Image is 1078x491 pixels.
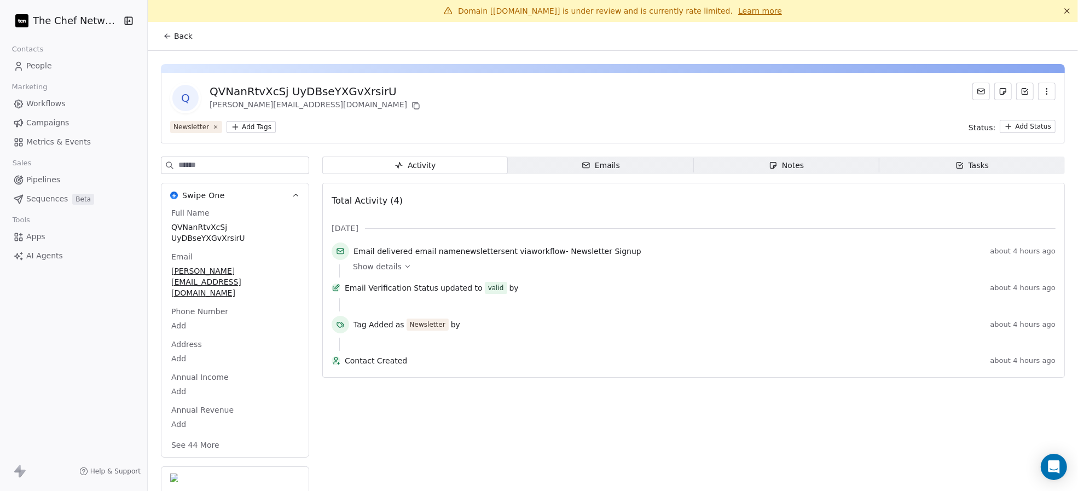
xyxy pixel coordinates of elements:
[8,212,34,228] span: Tools
[353,246,641,257] span: email name sent via workflow -
[441,282,483,293] span: updated to
[72,194,94,205] span: Beta
[9,247,138,265] a: AI Agents
[227,121,276,133] button: Add Tags
[9,228,138,246] a: Apps
[15,14,28,27] img: 474584105_122107189682724606_8841237860839550609_n.jpg
[26,117,69,129] span: Campaigns
[582,160,620,171] div: Emails
[488,282,504,293] div: valid
[9,171,138,189] a: Pipelines
[990,247,1056,256] span: about 4 hours ago
[458,7,733,15] span: Domain [[DOMAIN_NAME]] is under review and is currently rate limited.
[26,98,66,109] span: Workflows
[171,222,299,244] span: QVNanRtvXcSj UyDBseYXGvXrsirU
[345,355,986,366] span: Contact Created
[1041,454,1067,480] div: Open Intercom Messenger
[353,319,393,330] span: Tag Added
[509,282,519,293] span: by
[410,320,445,330] div: Newsletter
[173,122,209,132] div: Newsletter
[1000,120,1056,133] button: Add Status
[9,133,138,151] a: Metrics & Events
[990,284,1056,292] span: about 4 hours ago
[210,99,422,112] div: [PERSON_NAME][EMAIL_ADDRESS][DOMAIN_NAME]
[353,247,413,256] span: Email delivered
[396,319,404,330] span: as
[170,192,178,199] img: Swipe One
[182,190,225,201] span: Swipe One
[79,467,141,476] a: Help & Support
[169,405,236,415] span: Annual Revenue
[26,250,63,262] span: AI Agents
[345,282,438,293] span: Email Verification Status
[169,372,231,383] span: Annual Income
[171,265,299,298] span: [PERSON_NAME][EMAIL_ADDRESS][DOMAIN_NAME]
[169,306,230,317] span: Phone Number
[969,122,995,133] span: Status:
[990,356,1056,365] span: about 4 hours ago
[90,467,141,476] span: Help & Support
[451,319,460,330] span: by
[26,193,68,205] span: Sequences
[990,320,1056,329] span: about 4 hours ago
[332,195,403,206] span: Total Activity (4)
[26,231,45,242] span: Apps
[171,386,299,397] span: Add
[9,114,138,132] a: Campaigns
[161,207,309,457] div: Swipe OneSwipe One
[165,435,226,455] button: See 44 More
[169,207,212,218] span: Full Name
[171,353,299,364] span: Add
[13,11,117,30] button: The Chef Network
[9,57,138,75] a: People
[157,26,199,46] button: Back
[7,41,48,57] span: Contacts
[172,85,199,111] span: Q
[353,261,1048,272] a: Show details
[9,95,138,113] a: Workflows
[174,31,193,42] span: Back
[171,419,299,430] span: Add
[332,223,358,234] span: [DATE]
[210,84,422,99] div: QVNanRtvXcSj UyDBseYXGvXrsirU
[26,174,60,186] span: Pipelines
[169,251,195,262] span: Email
[769,160,804,171] div: Notes
[169,339,204,350] span: Address
[353,261,402,272] span: Show details
[26,136,91,148] span: Metrics & Events
[9,190,138,208] a: SequencesBeta
[161,183,309,207] button: Swipe OneSwipe One
[571,247,641,256] span: Newsletter Signup
[7,79,52,95] span: Marketing
[955,160,989,171] div: Tasks
[33,14,120,28] span: The Chef Network
[8,155,36,171] span: Sales
[461,247,501,256] span: newsletter
[738,5,782,16] a: Learn more
[171,320,299,331] span: Add
[26,60,52,72] span: People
